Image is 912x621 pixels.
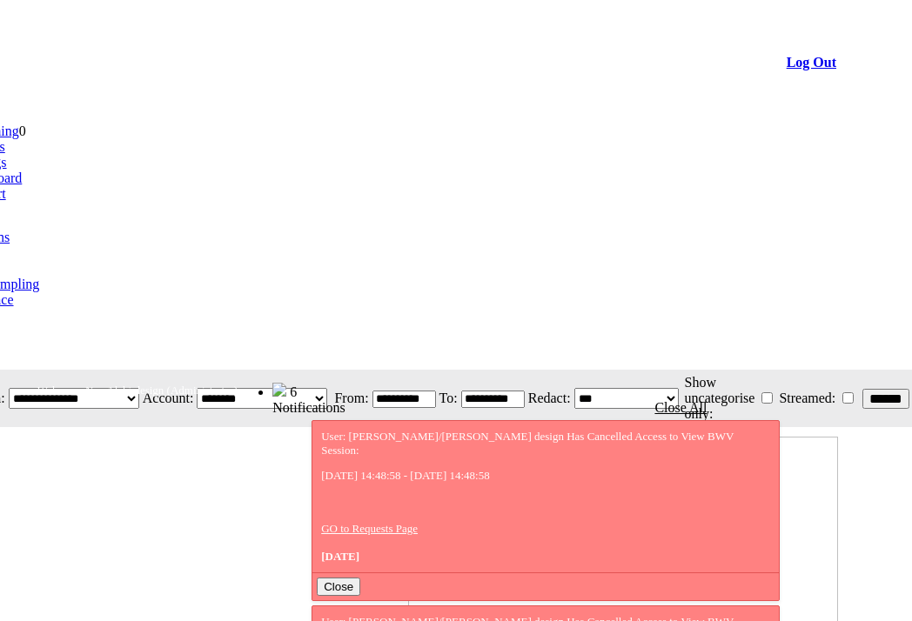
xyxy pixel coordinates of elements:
a: Log Out [787,55,836,70]
a: Close All [654,400,707,415]
span: 6 [290,384,297,399]
span: Welcome, Nav Alchi design (Administrator) [37,384,238,397]
div: User: [PERSON_NAME]/[PERSON_NAME] design Has Cancelled Access to View BWV Session: [321,430,770,564]
div: Notifications [272,400,788,416]
img: bell25.png [272,383,286,397]
span: [DATE] [321,550,359,563]
span: Streamed: [779,391,835,405]
span: 0 [19,124,26,138]
a: GO to Requests Page [321,522,418,535]
button: Close [317,578,360,596]
p: [DATE] 14:48:58 - [DATE] 14:48:58 [321,469,770,483]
